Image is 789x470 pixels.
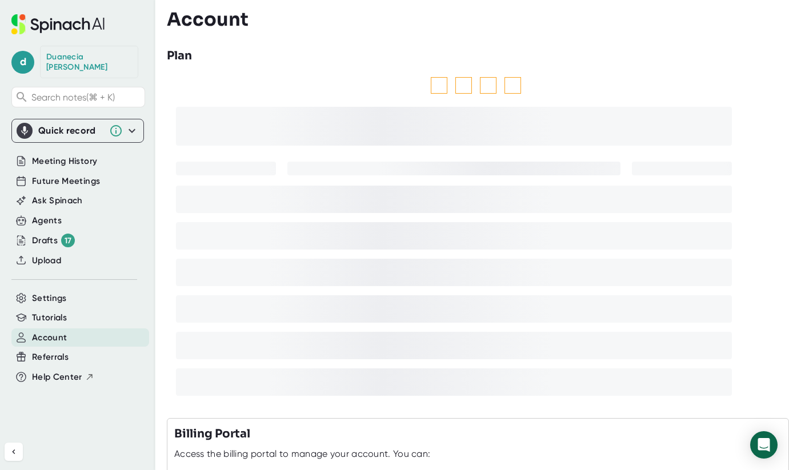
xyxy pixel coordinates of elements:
[32,371,82,384] span: Help Center
[38,125,103,136] div: Quick record
[32,311,67,324] button: Tutorials
[17,119,139,142] div: Quick record
[32,254,61,267] button: Upload
[32,214,62,227] button: Agents
[174,448,430,460] div: Access the billing portal to manage your account. You can:
[31,92,142,103] span: Search notes (⌘ + K)
[32,175,100,188] button: Future Meetings
[46,52,132,72] div: Duanecia Clark
[32,234,75,247] button: Drafts 17
[32,234,75,247] div: Drafts
[167,47,192,65] h3: Plan
[32,155,97,168] button: Meeting History
[5,443,23,461] button: Collapse sidebar
[32,194,83,207] button: Ask Spinach
[32,292,67,305] button: Settings
[11,51,34,74] span: d
[32,331,67,344] button: Account
[167,9,249,30] h3: Account
[32,371,94,384] button: Help Center
[750,431,778,459] div: Open Intercom Messenger
[61,234,75,247] div: 17
[174,425,250,443] h3: Billing Portal
[32,351,69,364] button: Referrals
